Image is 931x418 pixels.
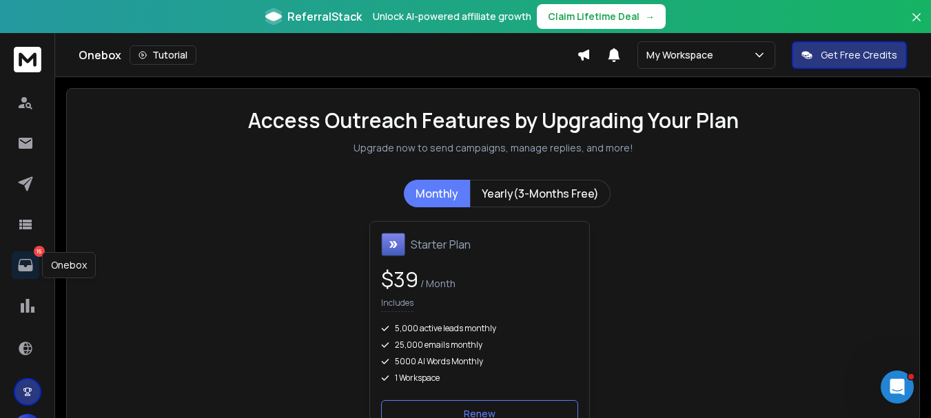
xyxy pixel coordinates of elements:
[792,41,907,69] button: Get Free Credits
[881,370,914,404] iframe: Intercom live chat
[908,8,925,41] button: Close banner
[79,45,577,65] div: Onebox
[381,297,413,312] p: Includes
[411,236,471,253] h1: Starter Plan
[470,180,611,207] button: Yearly(3-Months Free)
[381,233,405,256] img: Starter Plan icon
[42,252,96,278] div: Onebox
[821,48,897,62] p: Get Free Credits
[381,323,578,334] div: 5,000 active leads monthly
[646,48,719,62] p: My Workspace
[130,45,196,65] button: Tutorial
[381,373,578,384] div: 1 Workspace
[381,265,418,293] span: $ 39
[12,251,39,279] a: 16
[381,356,578,367] div: 5000 AI Words Monthly
[381,339,578,351] div: 25,000 emails monthly
[645,10,655,23] span: →
[354,141,633,155] p: Upgrade now to send campaigns, manage replies, and more!
[418,277,456,290] span: / Month
[287,8,362,25] span: ReferralStack
[34,246,45,257] p: 16
[248,108,739,133] h1: Access Outreach Features by Upgrading Your Plan
[373,10,531,23] p: Unlock AI-powered affiliate growth
[404,180,470,207] button: Monthly
[537,4,666,29] button: Claim Lifetime Deal→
